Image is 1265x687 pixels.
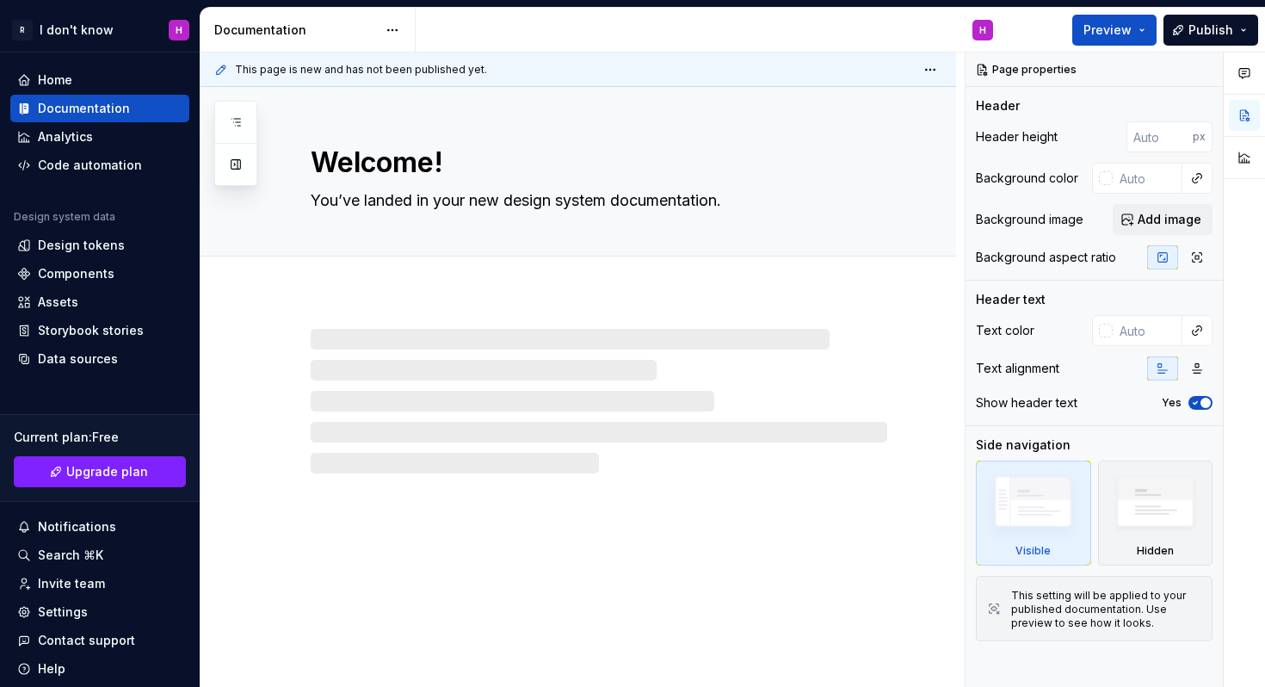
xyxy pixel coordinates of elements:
[10,260,189,288] a: Components
[38,265,114,282] div: Components
[307,142,884,183] textarea: Welcome!
[14,210,115,224] div: Design system data
[1011,589,1201,630] div: This setting will be applied to your published documentation. Use preview to see how it looks.
[38,660,65,678] div: Help
[214,22,377,39] div: Documentation
[976,97,1020,114] div: Header
[10,123,189,151] a: Analytics
[1113,163,1182,194] input: Auto
[1162,396,1182,410] label: Yes
[976,394,1077,412] div: Show header text
[10,95,189,122] a: Documentation
[979,23,986,37] div: H
[976,322,1034,339] div: Text color
[66,463,148,480] span: Upgrade plan
[38,71,72,89] div: Home
[1113,204,1213,235] button: Add image
[38,547,103,564] div: Search ⌘K
[1072,15,1157,46] button: Preview
[1163,15,1258,46] button: Publish
[38,157,142,174] div: Code automation
[38,603,88,621] div: Settings
[10,345,189,373] a: Data sources
[38,100,130,117] div: Documentation
[10,288,189,316] a: Assets
[976,291,1046,308] div: Header text
[38,575,105,592] div: Invite team
[38,350,118,368] div: Data sources
[976,436,1071,454] div: Side navigation
[307,187,884,214] textarea: You’ve landed in your new design system documentation.
[3,11,196,48] button: RI don't knowH
[976,211,1083,228] div: Background image
[176,23,182,37] div: H
[38,128,93,145] div: Analytics
[38,632,135,649] div: Contact support
[10,570,189,597] a: Invite team
[40,22,114,39] div: I don't know
[10,232,189,259] a: Design tokens
[10,513,189,541] button: Notifications
[10,317,189,344] a: Storybook stories
[14,429,186,446] div: Current plan : Free
[38,237,125,254] div: Design tokens
[14,456,186,487] a: Upgrade plan
[12,20,33,40] div: R
[1137,544,1174,558] div: Hidden
[10,655,189,683] button: Help
[976,461,1091,566] div: Visible
[38,518,116,535] div: Notifications
[10,152,189,179] a: Code automation
[976,249,1116,266] div: Background aspect ratio
[976,170,1078,187] div: Background color
[1098,461,1213,566] div: Hidden
[10,627,189,654] button: Contact support
[1138,211,1201,228] span: Add image
[1188,22,1233,39] span: Publish
[976,360,1059,377] div: Text alignment
[38,294,78,311] div: Assets
[10,66,189,94] a: Home
[1126,121,1193,152] input: Auto
[1083,22,1132,39] span: Preview
[1113,315,1182,346] input: Auto
[1015,544,1051,558] div: Visible
[1193,130,1206,144] p: px
[235,63,487,77] span: This page is new and has not been published yet.
[38,322,144,339] div: Storybook stories
[10,598,189,626] a: Settings
[976,128,1058,145] div: Header height
[10,542,189,569] button: Search ⌘K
